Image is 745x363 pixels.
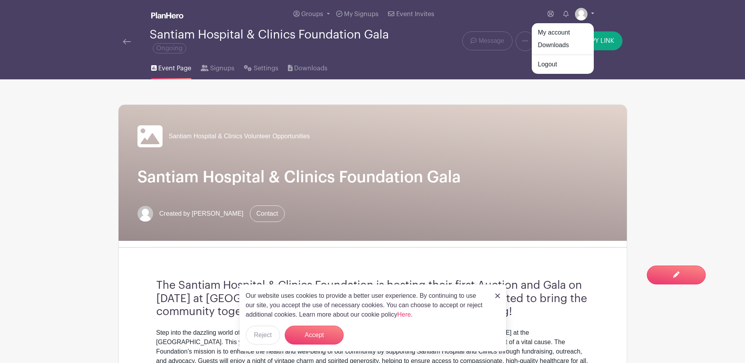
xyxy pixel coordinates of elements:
[123,39,131,44] img: back-arrow-29a5d9b10d5bd6ae65dc969a981735edf675c4d7a1fe02e03b50dbd4ba3cdb55.svg
[396,11,434,17] span: Event Invites
[244,54,278,79] a: Settings
[137,206,153,222] img: default-ce2991bfa6775e67f084385cd625a349d9dcbb7a52a09fb2fda1e96e2d18dcdb.png
[285,326,344,345] button: Accept
[150,28,404,54] div: Santiam Hospital & Clinics Foundation Gala
[479,36,504,46] span: Message
[301,11,323,17] span: Groups
[169,132,310,141] span: Santiam Hospital & Clinics Volunteer Opportunities
[151,54,191,79] a: Event Page
[294,64,328,73] span: Downloads
[532,39,594,51] a: Downloads
[582,38,614,44] span: COPY LINK
[151,12,183,18] img: logo_white-6c42ec7e38ccf1d336a20a19083b03d10ae64f83f12c07503d8b9e83406b4c7d.svg
[246,326,280,345] button: Reject
[137,168,608,187] h1: Santiam Hospital & Clinics Foundation Gala
[158,64,191,73] span: Event Page
[531,23,594,74] div: Groups
[153,43,186,53] span: Ongoing
[159,209,243,218] span: Created by [PERSON_NAME]
[495,293,500,298] img: close_button-5f87c8562297e5c2d7936805f587ecaba9071eb48480494691a3f1689db116b3.svg
[288,54,328,79] a: Downloads
[532,26,594,39] a: My account
[575,8,588,20] img: default-ce2991bfa6775e67f084385cd625a349d9dcbb7a52a09fb2fda1e96e2d18dcdb.png
[156,279,589,319] h3: The Santiam Hospital & Clinics Foundation is hosting their first Auction and Gala on [DATE] at [G...
[397,311,411,318] a: Here
[344,11,379,17] span: My Signups
[532,58,594,71] a: Logout
[201,54,234,79] a: Signups
[250,205,285,222] a: Contact
[210,64,234,73] span: Signups
[246,291,487,319] p: Our website uses cookies to provide a better user experience. By continuing to use our site, you ...
[462,31,512,50] a: Message
[254,64,278,73] span: Settings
